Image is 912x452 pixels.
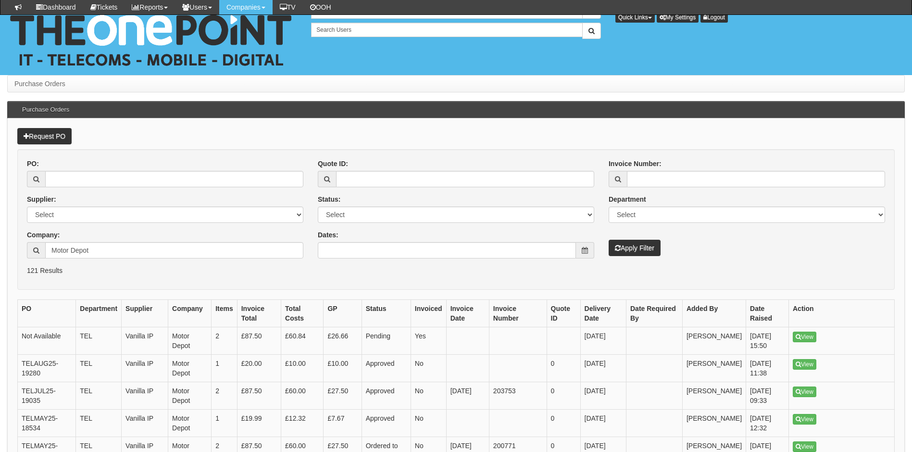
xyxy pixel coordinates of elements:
td: [DATE] 11:38 [746,355,789,382]
td: Vanilla IP [122,327,168,355]
td: Approved [362,410,411,437]
td: [PERSON_NAME] [682,327,746,355]
td: 1 [212,410,237,437]
th: Date Raised [746,300,789,327]
td: No [411,382,446,410]
td: [DATE] [580,327,626,355]
a: Request PO [17,128,72,144]
td: Yes [411,327,446,355]
th: Invoice Date [446,300,489,327]
th: Supplier [122,300,168,327]
td: Vanilla IP [122,355,168,382]
td: 203753 [489,382,547,410]
td: [DATE] 12:32 [746,410,789,437]
th: Action [789,300,895,327]
td: 0 [547,355,580,382]
td: [PERSON_NAME] [682,355,746,382]
th: Total Costs [281,300,324,327]
td: Not Available [18,327,76,355]
td: No [411,410,446,437]
th: Invoice Number [489,300,547,327]
p: 121 Results [27,266,885,275]
button: Apply Filter [609,240,661,256]
td: Motor Depot [168,327,212,355]
td: £26.66 [324,327,362,355]
td: [DATE] [580,355,626,382]
td: Pending [362,327,411,355]
a: View [793,359,816,370]
td: [DATE] 15:50 [746,327,789,355]
th: PO [18,300,76,327]
td: £12.32 [281,410,324,437]
td: 1 [212,355,237,382]
li: Purchase Orders [14,79,65,89]
a: View [793,332,816,342]
td: £87.50 [237,327,281,355]
label: Supplier: [27,194,56,204]
td: 2 [212,382,237,410]
th: Date Required By [626,300,683,327]
td: Approved [362,382,411,410]
th: Delivery Date [580,300,626,327]
label: Status: [318,194,340,204]
td: TEL [76,355,122,382]
td: [DATE] 09:33 [746,382,789,410]
td: Vanilla IP [122,410,168,437]
td: £19.99 [237,410,281,437]
input: Search Users [311,23,582,37]
td: £20.00 [237,355,281,382]
td: TEL [76,327,122,355]
label: Company: [27,230,60,240]
td: Motor Depot [168,410,212,437]
label: Dates: [318,230,338,240]
th: Department [76,300,122,327]
a: Logout [700,12,728,23]
td: TEL [76,410,122,437]
td: 0 [547,382,580,410]
th: Quote ID [547,300,580,327]
td: Vanilla IP [122,382,168,410]
td: TELMAY25-18534 [18,410,76,437]
td: TELAUG25-19280 [18,355,76,382]
td: £10.00 [324,355,362,382]
th: Invoiced [411,300,446,327]
label: Department [609,194,646,204]
td: [DATE] [446,382,489,410]
button: Quick Links [615,12,655,23]
td: £10.00 [281,355,324,382]
td: TEL [76,382,122,410]
h3: Purchase Orders [17,102,74,118]
a: View [793,387,816,397]
td: Approved [362,355,411,382]
label: Invoice Number: [609,159,662,168]
td: £60.84 [281,327,324,355]
td: Motor Depot [168,382,212,410]
th: Invoice Total [237,300,281,327]
th: Added By [682,300,746,327]
th: Items [212,300,237,327]
td: No [411,355,446,382]
th: Company [168,300,212,327]
td: Motor Depot [168,355,212,382]
td: [DATE] [580,382,626,410]
a: View [793,414,816,425]
td: [PERSON_NAME] [682,410,746,437]
td: £27.50 [324,382,362,410]
th: GP [324,300,362,327]
a: View [793,441,816,452]
label: PO: [27,159,39,168]
td: [PERSON_NAME] [682,382,746,410]
td: 2 [212,327,237,355]
td: £60.00 [281,382,324,410]
label: Quote ID: [318,159,348,168]
td: £87.50 [237,382,281,410]
td: £7.67 [324,410,362,437]
a: My Settings [657,12,699,23]
th: Status [362,300,411,327]
td: [DATE] [580,410,626,437]
td: 0 [547,410,580,437]
td: TELJUL25-19035 [18,382,76,410]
